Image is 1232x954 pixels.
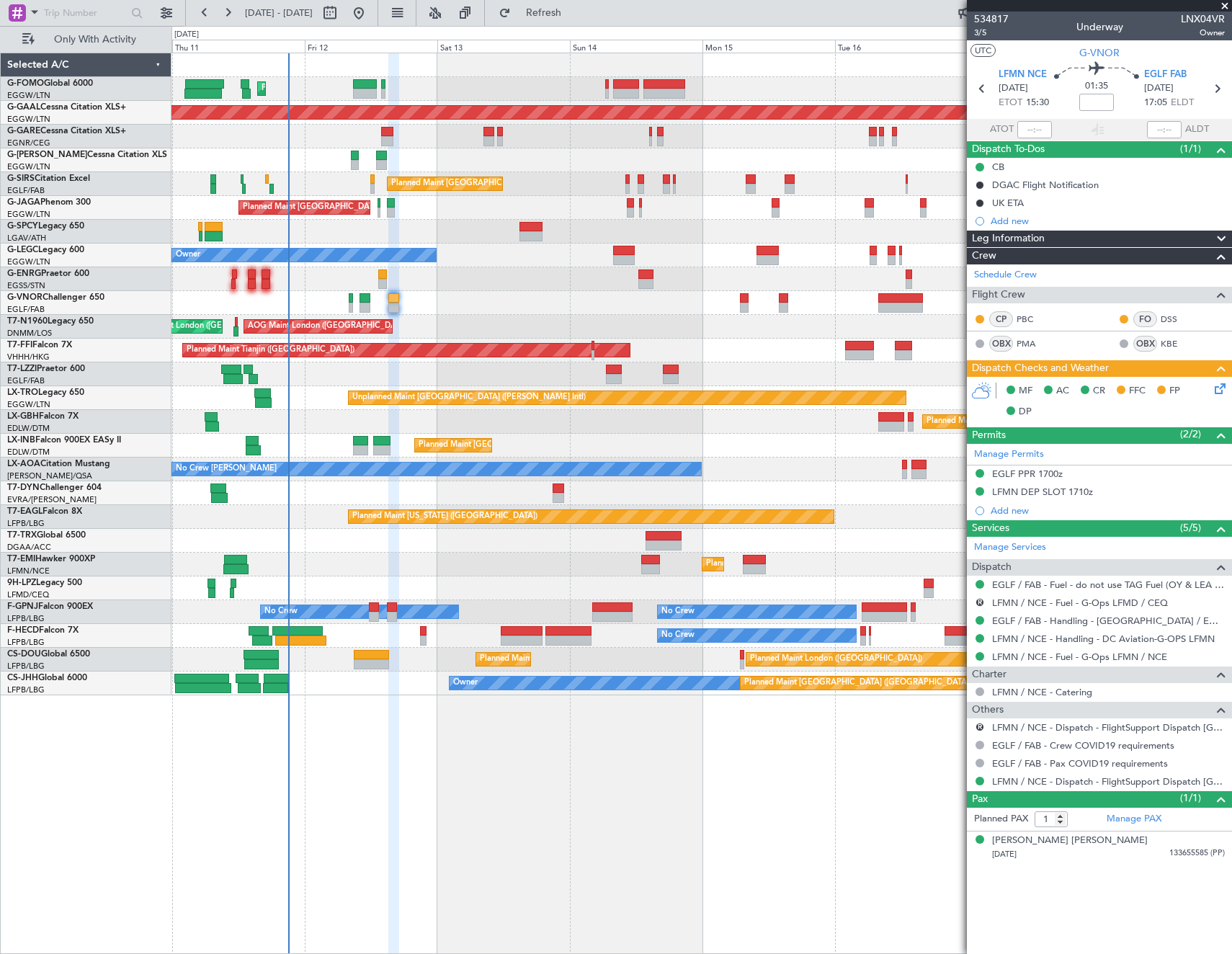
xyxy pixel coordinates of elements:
span: FFC [1129,384,1146,398]
div: Underway [1076,19,1123,35]
a: Manage Services [974,540,1046,555]
input: Trip Number [44,2,127,24]
span: CS-DOU [7,650,41,659]
div: [PERSON_NAME] [PERSON_NAME] [992,834,1148,848]
span: AC [1056,384,1069,398]
div: CB [992,161,1004,173]
label: Planned PAX [974,812,1028,826]
a: G-VNORChallenger 650 [7,293,104,302]
span: (1/1) [1180,141,1201,156]
span: T7-TRX [7,531,37,540]
span: T7-N1960 [7,317,48,326]
div: Planned Maint [GEOGRAPHIC_DATA] ([GEOGRAPHIC_DATA]) [744,672,971,694]
div: Planned Maint [GEOGRAPHIC_DATA] ([GEOGRAPHIC_DATA]) [419,434,646,456]
a: EGLF/FAB [7,185,45,196]
div: EGLF PPR 1700z [992,468,1063,480]
span: DP [1019,405,1032,419]
div: Thu 11 [172,40,305,53]
span: LX-AOA [7,460,40,468]
a: KBE [1161,337,1193,350]
a: LFMD/CEQ [7,589,49,600]
a: T7-EMIHawker 900XP [7,555,95,563]
span: [DATE] [992,849,1017,860]
div: Sat 13 [437,40,570,53]
div: CP [989,311,1013,327]
div: Planned Maint [US_STATE] ([GEOGRAPHIC_DATA]) [352,506,537,527]
a: G-GARECessna Citation XLS+ [7,127,126,135]
a: LFMN / NCE - Dispatch - FlightSupport Dispatch [GEOGRAPHIC_DATA] [992,775,1225,788]
span: CS-JHH [7,674,38,682]
span: Others [972,702,1004,718]
span: LX-GBH [7,412,39,421]
a: LX-GBHFalcon 7X [7,412,79,421]
span: [DATE] - [DATE] [245,6,313,19]
div: Planned Maint Tianjin ([GEOGRAPHIC_DATA]) [187,339,354,361]
span: G-SPCY [7,222,38,231]
a: T7-LZZIPraetor 600 [7,365,85,373]
a: 9H-LPZLegacy 500 [7,579,82,587]
span: MF [1019,384,1032,398]
span: ETOT [999,96,1022,110]
a: EGGW/LTN [7,257,50,267]
a: EGLF / FAB - Fuel - do not use TAG Fuel (OY & LEA only) EGLF / FAB [992,579,1225,591]
span: Only With Activity [37,35,152,45]
a: F-GPNJFalcon 900EX [7,602,93,611]
div: Planned Maint [GEOGRAPHIC_DATA] ([GEOGRAPHIC_DATA]) [391,173,618,195]
div: DGAC Flight Notification [992,179,1099,191]
div: No Crew [661,601,695,623]
div: Planned Maint [GEOGRAPHIC_DATA] ([GEOGRAPHIC_DATA]) [243,197,470,218]
span: G-GARE [7,127,40,135]
a: EGGW/LTN [7,399,50,410]
span: G-[PERSON_NAME] [7,151,87,159]
div: No Crew [PERSON_NAME] [176,458,277,480]
a: Manage Permits [974,447,1044,462]
a: LFMN / NCE - Dispatch - FlightSupport Dispatch [GEOGRAPHIC_DATA] [992,721,1225,734]
span: ELDT [1171,96,1194,110]
span: F-GPNJ [7,602,38,611]
a: EGLF / FAB - Handling - [GEOGRAPHIC_DATA] / EGLF / FAB [992,615,1225,627]
div: Mon 15 [702,40,835,53]
button: R [976,723,984,731]
span: CR [1093,384,1105,398]
a: G-SIRSCitation Excel [7,174,90,183]
div: OBX [989,336,1013,352]
span: 534817 [974,12,1009,27]
a: G-GAALCessna Citation XLS+ [7,103,126,112]
a: EGGW/LTN [7,161,50,172]
span: T7-EAGL [7,507,43,516]
a: G-ENRGPraetor 600 [7,269,89,278]
div: No Crew [264,601,298,623]
a: LX-TROLegacy 650 [7,388,84,397]
span: 9H-LPZ [7,579,36,587]
a: G-JAGAPhenom 300 [7,198,91,207]
span: Permits [972,427,1006,444]
a: CS-DOUGlobal 6500 [7,650,90,659]
a: EGLF / FAB - Crew COVID19 requirements [992,739,1174,752]
div: Planned Maint [GEOGRAPHIC_DATA] ([GEOGRAPHIC_DATA]) [927,411,1153,432]
a: EDLW/DTM [7,447,50,458]
a: LFPB/LBG [7,518,45,529]
div: Sun 14 [570,40,702,53]
a: LFMN / NCE - Fuel - G-Ops LFMN / NCE [992,651,1167,663]
a: Manage PAX [1107,812,1161,826]
span: Owner [1181,27,1225,39]
a: G-[PERSON_NAME]Cessna Citation XLS [7,151,167,159]
span: Charter [972,667,1006,683]
a: EGLF / FAB - Pax COVID19 requirements [992,757,1168,770]
a: Schedule Crew [974,268,1037,282]
a: LFMN / NCE - Catering [992,686,1092,698]
button: Only With Activity [16,28,156,51]
a: VHHH/HKG [7,352,50,362]
span: Pax [972,791,988,808]
span: (5/5) [1180,520,1201,535]
a: T7-N1960Legacy 650 [7,317,94,326]
button: UTC [970,44,996,57]
div: [DATE] [174,29,199,41]
span: Crew [972,248,996,264]
span: Flight Crew [972,287,1025,303]
a: EGLF/FAB [7,304,45,315]
div: Tue 16 [835,40,968,53]
span: 15:30 [1026,96,1049,110]
span: G-ENRG [7,269,41,278]
a: PBC [1017,313,1049,326]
